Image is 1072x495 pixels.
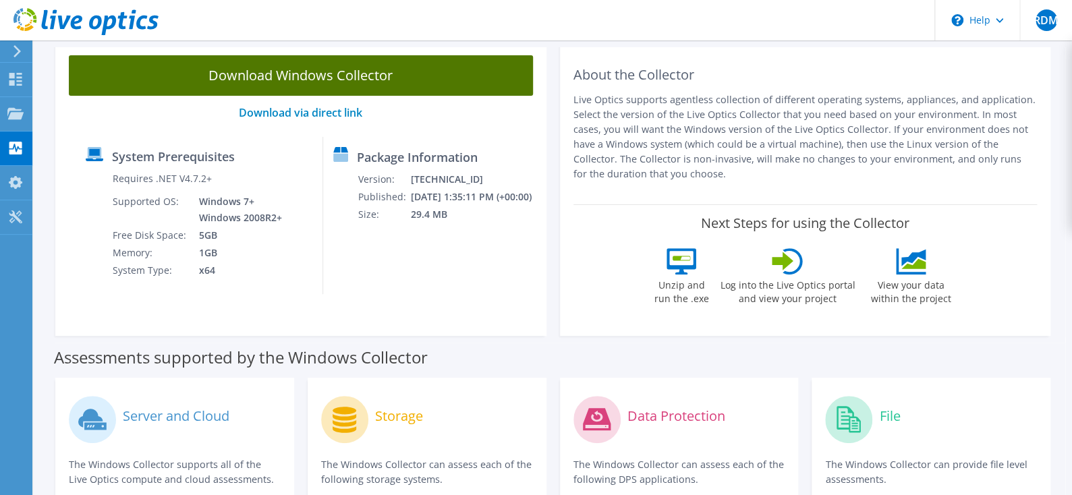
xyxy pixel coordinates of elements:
td: Memory: [112,244,189,262]
span: RDM [1036,9,1057,31]
td: 5GB [189,227,285,244]
label: Package Information [357,150,478,164]
a: Download via direct link [239,105,362,120]
label: Server and Cloud [123,409,229,423]
td: [DATE] 1:35:11 PM (+00:00) [410,188,540,206]
p: The Windows Collector can assess each of the following DPS applications. [573,457,785,487]
td: x64 [189,262,285,279]
td: Published: [358,188,410,206]
label: System Prerequisites [112,150,235,163]
td: [TECHNICAL_ID] [410,171,540,188]
label: Unzip and run the .exe [650,274,712,305]
label: Next Steps for using the Collector [701,215,909,231]
td: 29.4 MB [410,206,540,223]
label: Log into the Live Optics portal and view your project [719,274,855,305]
td: Supported OS: [112,193,189,227]
p: The Windows Collector can provide file level assessments. [825,457,1037,487]
svg: \n [951,14,963,26]
label: Data Protection [627,409,725,423]
td: System Type: [112,262,189,279]
h2: About the Collector [573,67,1038,83]
p: Live Optics supports agentless collection of different operating systems, appliances, and applica... [573,92,1038,181]
label: View your data within the project [862,274,959,305]
p: The Windows Collector supports all of the Live Optics compute and cloud assessments. [69,457,281,487]
label: Storage [375,409,423,423]
label: Requires .NET V4.7.2+ [113,172,212,185]
p: The Windows Collector can assess each of the following storage systems. [321,457,533,487]
td: 1GB [189,244,285,262]
a: Download Windows Collector [69,55,533,96]
label: File [879,409,900,423]
td: Free Disk Space: [112,227,189,244]
label: Assessments supported by the Windows Collector [54,351,428,364]
td: Version: [358,171,410,188]
td: Windows 7+ Windows 2008R2+ [189,193,285,227]
td: Size: [358,206,410,223]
